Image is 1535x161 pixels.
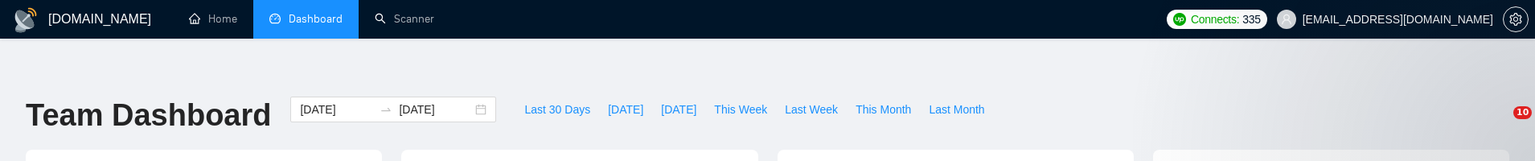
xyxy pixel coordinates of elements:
a: homeHome [189,12,237,26]
button: This Month [847,97,920,122]
span: This Month [856,101,911,118]
span: to [380,103,392,116]
span: Connects: [1191,10,1239,28]
input: Start date [300,101,373,118]
span: Last Month [929,101,984,118]
img: upwork-logo.png [1173,13,1186,26]
span: dashboard [269,13,281,24]
span: [DATE] [608,101,643,118]
button: [DATE] [599,97,652,122]
span: [DATE] [661,101,696,118]
a: searchScanner [375,12,434,26]
button: This Week [705,97,776,122]
span: Last Week [785,101,838,118]
button: [DATE] [652,97,705,122]
span: Last 30 Days [524,101,590,118]
button: Last Week [776,97,847,122]
button: Last Month [920,97,993,122]
h1: Team Dashboard [26,97,271,134]
span: This Week [714,101,767,118]
input: End date [399,101,472,118]
img: logo [13,7,39,33]
iframe: Intercom live chat [1480,106,1519,145]
span: swap-right [380,103,392,116]
button: Last 30 Days [515,97,599,122]
span: 10 [1513,106,1532,119]
span: Dashboard [289,12,343,26]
